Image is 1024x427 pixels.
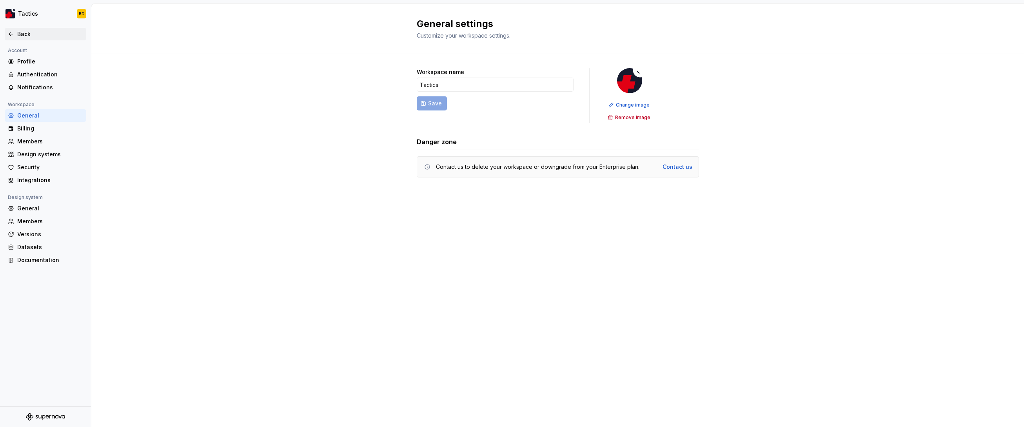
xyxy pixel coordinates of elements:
div: Members [17,217,83,225]
a: Profile [5,55,86,68]
a: Design systems [5,148,86,161]
img: d0572a82-6cc2-4944-97f1-21a898ae7e2a.png [5,9,15,18]
a: Documentation [5,254,86,266]
div: Contact us to delete your workspace or downgrade from your Enterprise plan. [436,163,639,171]
div: BD [79,11,85,17]
a: Members [5,215,86,228]
a: Members [5,135,86,148]
div: Design system [5,193,46,202]
span: Customize your workspace settings. [417,32,510,39]
div: Datasets [17,243,83,251]
div: Security [17,163,83,171]
div: Tactics [18,10,38,18]
a: Datasets [5,241,86,253]
label: Workspace name [417,68,464,76]
div: Members [17,138,83,145]
div: Integrations [17,176,83,184]
a: Notifications [5,81,86,94]
span: Change image [616,102,650,108]
div: General [17,112,83,119]
div: General [17,204,83,212]
button: Change image [606,100,653,110]
div: Authentication [17,71,83,78]
div: Billing [17,125,83,132]
div: Documentation [17,256,83,264]
div: Notifications [17,83,83,91]
a: Billing [5,122,86,135]
a: Contact us [663,163,692,171]
span: Remove image [615,114,650,121]
a: Security [5,161,86,174]
div: Profile [17,58,83,65]
div: Versions [17,230,83,238]
a: General [5,109,86,122]
div: Design systems [17,150,83,158]
div: Workspace [5,100,38,109]
img: d0572a82-6cc2-4944-97f1-21a898ae7e2a.png [617,68,642,93]
div: Back [17,30,83,38]
button: TacticsBD [2,5,89,22]
a: Back [5,28,86,40]
a: Authentication [5,68,86,81]
div: Account [5,46,30,55]
a: Versions [5,228,86,241]
a: Integrations [5,174,86,186]
svg: Supernova Logo [26,413,65,421]
a: General [5,202,86,215]
h3: Danger zone [417,137,457,147]
h2: General settings [417,18,690,30]
button: Remove image [605,112,654,123]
